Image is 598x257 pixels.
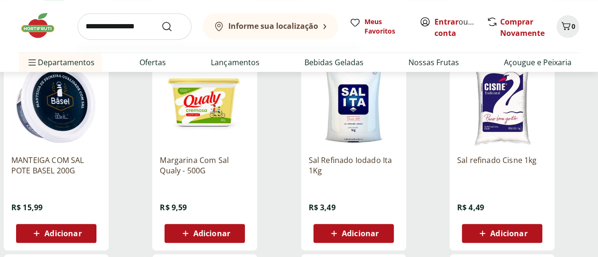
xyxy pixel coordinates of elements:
button: Submit Search [161,21,184,32]
a: MANTEIGA COM SAL POTE BASEL 200G [11,155,101,176]
a: Bebidas Geladas [304,57,364,68]
span: R$ 3,49 [309,202,336,213]
button: Adicionar [16,224,96,243]
span: 0 [572,22,575,31]
a: Lançamentos [211,57,259,68]
a: Sal Refinado Iodado Ita 1Kg [309,155,399,176]
span: ou [434,16,477,39]
a: Sal refinado Cisne 1kg [457,155,547,176]
span: R$ 15,99 [11,202,43,213]
a: Meus Favoritos [349,17,408,36]
a: Açougue e Peixaria [504,57,572,68]
span: Adicionar [490,230,527,237]
a: Comprar Novamente [500,17,545,38]
input: search [78,13,191,40]
img: Margarina Com Sal Qualy - 500G [160,58,250,147]
span: Adicionar [44,230,81,237]
button: Carrinho [556,15,579,38]
img: MANTEIGA COM SAL POTE BASEL 200G [11,58,101,147]
span: Meus Favoritos [364,17,408,36]
span: Adicionar [193,230,230,237]
span: R$ 4,49 [457,202,484,213]
button: Adicionar [313,224,394,243]
img: Hortifruti [19,11,66,40]
img: Sal refinado Cisne 1kg [457,58,547,147]
button: Menu [26,51,38,74]
a: Ofertas [139,57,166,68]
span: Departamentos [26,51,95,74]
span: R$ 9,59 [160,202,187,213]
b: Informe sua localização [228,21,318,31]
img: Sal Refinado Iodado Ita 1Kg [309,58,399,147]
button: Adicionar [462,224,542,243]
a: Criar conta [434,17,486,38]
a: Nossas Frutas [408,57,459,68]
a: Entrar [434,17,459,27]
button: Adicionar [165,224,245,243]
button: Informe sua localização [203,13,338,40]
a: Margarina Com Sal Qualy - 500G [160,155,250,176]
span: Adicionar [342,230,379,237]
